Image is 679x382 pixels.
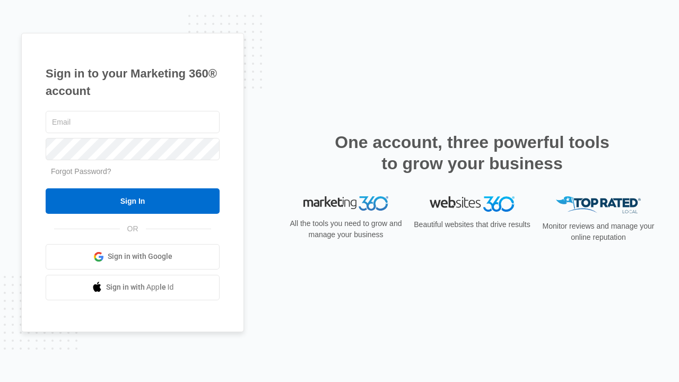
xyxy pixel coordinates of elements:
[120,223,146,235] span: OR
[430,196,515,212] img: Websites 360
[556,196,641,214] img: Top Rated Local
[51,167,111,176] a: Forgot Password?
[286,218,405,240] p: All the tools you need to grow and manage your business
[46,111,220,133] input: Email
[46,188,220,214] input: Sign In
[332,132,613,174] h2: One account, three powerful tools to grow your business
[106,282,174,293] span: Sign in with Apple Id
[539,221,658,243] p: Monitor reviews and manage your online reputation
[46,275,220,300] a: Sign in with Apple Id
[413,219,532,230] p: Beautiful websites that drive results
[46,244,220,270] a: Sign in with Google
[46,65,220,100] h1: Sign in to your Marketing 360® account
[108,251,172,262] span: Sign in with Google
[303,196,388,211] img: Marketing 360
